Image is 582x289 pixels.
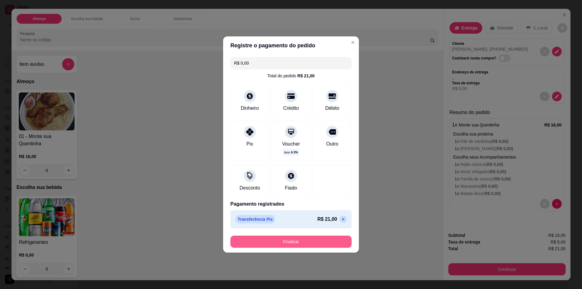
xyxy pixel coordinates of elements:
div: Pix [246,140,253,148]
p: R$ 21,00 [317,216,337,223]
p: taxa [284,150,298,155]
div: Dinheiro [241,105,259,112]
button: Finalizar [230,236,352,248]
p: Pagamento registrados [230,200,352,208]
header: Registre o pagamento do pedido [223,36,359,55]
div: Débito [325,105,339,112]
div: Outro [326,140,338,148]
div: Fiado [285,184,297,192]
p: Transferência Pix [235,215,275,223]
div: Total do pedido [267,73,315,79]
div: Desconto [239,184,260,192]
input: Ex.: hambúrguer de cordeiro [234,57,348,69]
div: R$ 21,00 [297,73,315,79]
button: Close [348,38,358,47]
div: Crédito [283,105,299,112]
div: Voucher [282,140,300,148]
span: 6.3 % [291,150,298,155]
